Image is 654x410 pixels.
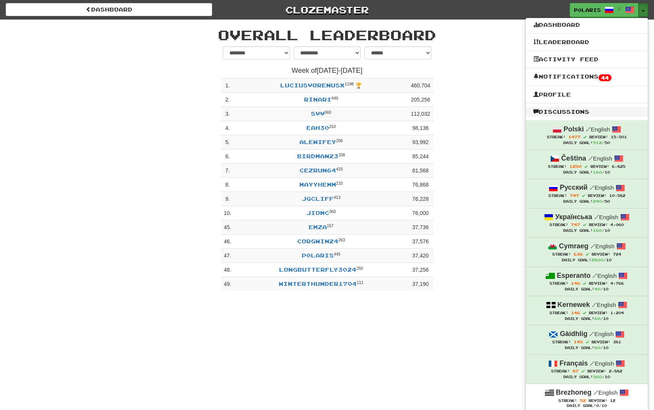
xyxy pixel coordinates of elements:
div: Daily Goal: /50 [533,140,640,146]
span: 0 [596,403,599,408]
td: 5 . [221,135,234,149]
strong: Čeština [561,154,586,162]
span: 160 [593,228,602,233]
strong: Français [559,359,588,367]
span: Streak includes today. [583,311,586,315]
span: p0laris [574,7,601,13]
a: alewifey [299,139,336,145]
sup: Level 425 [336,167,343,171]
td: 9 . [221,192,234,206]
span: 2800 [591,257,603,262]
a: Gàidhlig /English Streak: 145 Review: 381 Daily Goal:80/10 [526,325,648,354]
span: 381 [613,340,621,344]
span: / [590,184,595,191]
span: Streak includes today. [583,223,586,226]
a: Activity Feed [526,54,648,64]
span: / [592,301,597,308]
a: Čeština /English Streak: 1250 Review: 6,825 Daily Goal:160/10 [526,150,648,179]
span: 15,501 [611,135,627,139]
a: Cymraeg /English Streak: 636 Review: 724 Daily Goal:2800/10 [526,238,648,266]
span: 60 [594,316,600,321]
div: Daily Goal: /10 [533,316,640,321]
small: English [590,243,615,249]
div: Daily Goal: /10 [533,374,640,380]
td: 37,420 [408,249,433,263]
sup: Level 263 [338,238,345,242]
span: Streak: [547,135,566,139]
span: 145 [574,339,583,344]
span: 40 [594,287,600,291]
td: 76,000 [408,206,433,220]
td: 460,704 [408,79,433,93]
sup: Level 157 [327,223,334,228]
span: / [586,126,591,133]
a: Notifications44 [526,72,648,82]
div: Daily Goal: /10 [533,169,640,175]
span: Streak includes today. [584,165,588,168]
span: 6,825 [612,164,625,169]
small: English [590,360,614,367]
strong: Polski [564,125,584,133]
td: 93,992 [408,135,433,149]
span: / [590,243,595,249]
td: 47 . [221,249,234,263]
sup: Level 310 [329,124,336,129]
strong: Brezhoneg [556,389,592,396]
small: English [594,389,618,396]
a: Dashboard [526,20,648,30]
span: / [589,330,594,337]
span: Streak: [548,164,567,169]
span: 1,204 [610,311,624,315]
small: English [588,155,612,162]
a: Emza [309,224,327,230]
span: Streak: [551,369,570,373]
span: 560 [593,374,602,379]
div: Daily Goal: /10 [533,257,640,263]
td: 37,736 [408,220,433,235]
td: 1 . [221,79,234,93]
span: 747 [570,193,579,198]
sup: Level 111 [357,280,364,285]
span: Streak: [552,340,571,344]
td: 4 . [221,121,234,135]
a: Українська /English Streak: 747 Review: 4,060 Daily Goal:160/10 [526,208,648,237]
span: 52 [580,398,586,403]
span: Review: [589,223,608,227]
a: WinterThunder1704 [279,280,357,287]
sup: Level 560 [325,110,332,115]
span: 🏆 [355,82,362,89]
a: MAYYHEMM [299,181,336,188]
td: 6 . [221,149,234,164]
a: Cezrun64 [299,167,336,174]
span: 146 [571,310,580,315]
td: 37,576 [408,235,433,249]
span: Streak includes today. [583,282,586,285]
a: LongButterfly3024 [279,266,356,273]
a: p0laris [302,252,334,259]
span: / [594,213,599,220]
span: 1477 [568,134,580,139]
a: Polski /English Streak: 1477 Review: 15,501 Daily Goal:912/50 [526,121,648,149]
a: Leaderboard [526,37,648,47]
small: English [590,184,614,191]
strong: Esperanto [557,272,590,279]
span: 44 [598,74,611,81]
div: Daily Goal: /50 [533,198,640,204]
a: Discussions [526,107,648,117]
span: Streak includes today. [582,194,585,197]
td: 112,032 [408,107,433,121]
span: Streak includes today. [583,135,587,139]
span: Review: [589,281,608,285]
span: 747 [571,222,580,227]
small: English [592,302,616,308]
small: English [586,126,610,133]
td: 85,244 [408,149,433,164]
span: / [594,389,598,396]
span: Streak includes today. [585,340,589,344]
sup: Level 206 [336,138,343,143]
span: Streak: [549,311,568,315]
span: Streak: [549,281,568,285]
span: Review: [587,369,606,373]
td: 98,136 [408,121,433,135]
sup: Level 413 [334,195,341,200]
